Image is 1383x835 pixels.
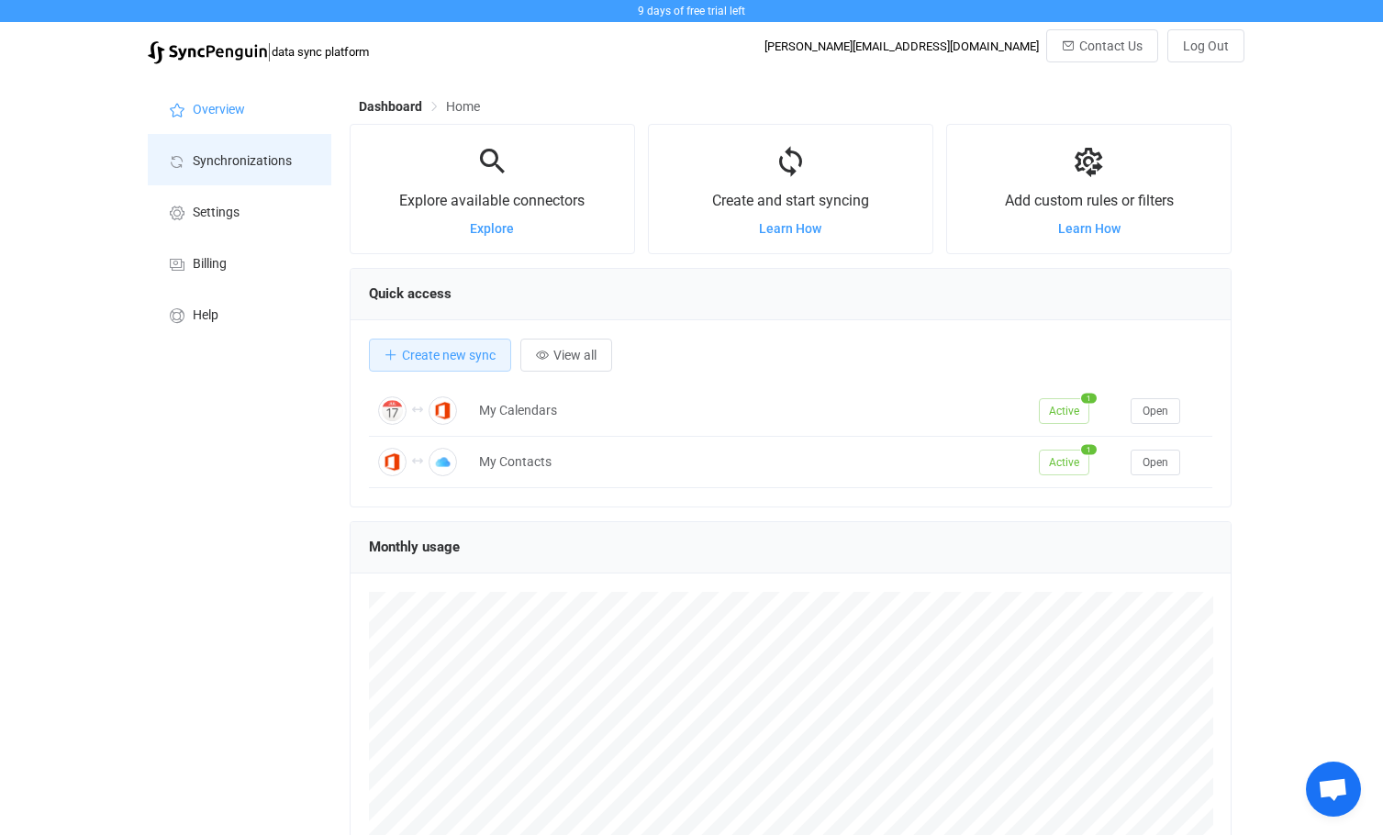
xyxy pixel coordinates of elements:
[759,221,821,236] a: Learn How
[1039,398,1089,424] span: Active
[369,339,511,372] button: Create new sync
[378,448,407,476] img: Office 365 Contacts
[272,45,369,59] span: data sync platform
[148,134,331,185] a: Synchronizations
[1081,393,1097,403] span: 1
[148,288,331,340] a: Help
[1046,29,1158,62] button: Contact Us
[193,206,240,220] span: Settings
[1079,39,1143,53] span: Contact Us
[1131,398,1180,424] button: Open
[470,400,1030,421] div: My Calendars
[429,396,457,425] img: Office 365 Calendar Meetings
[446,99,480,114] span: Home
[1306,762,1361,817] div: Open chat
[267,39,272,64] span: |
[1143,405,1168,417] span: Open
[1039,450,1089,475] span: Active
[470,221,514,236] a: Explore
[402,348,496,362] span: Create new sync
[1005,192,1174,209] span: Add custom rules or filters
[369,285,452,302] span: Quick access
[520,339,612,372] button: View all
[553,348,597,362] span: View all
[470,451,1030,473] div: My Contacts
[1167,29,1244,62] button: Log Out
[1131,454,1180,469] a: Open
[148,237,331,288] a: Billing
[712,192,869,209] span: Create and start syncing
[148,83,331,134] a: Overview
[1058,221,1121,236] a: Learn How
[193,257,227,272] span: Billing
[1081,444,1097,454] span: 1
[148,185,331,237] a: Settings
[148,41,267,64] img: syncpenguin.svg
[378,396,407,425] img: Apple iCloud Calendar Meetings
[193,103,245,117] span: Overview
[359,99,422,114] span: Dashboard
[429,448,457,476] img: Apple iCloud Contacts
[148,39,369,64] a: |data sync platform
[1143,456,1168,469] span: Open
[1131,403,1180,417] a: Open
[193,308,218,323] span: Help
[193,154,292,169] span: Synchronizations
[1131,450,1180,475] button: Open
[1183,39,1229,53] span: Log Out
[638,5,745,17] span: 9 days of free trial left
[399,192,585,209] span: Explore available connectors
[359,100,480,113] div: Breadcrumb
[369,539,460,555] span: Monthly usage
[764,39,1039,53] div: [PERSON_NAME][EMAIL_ADDRESS][DOMAIN_NAME]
